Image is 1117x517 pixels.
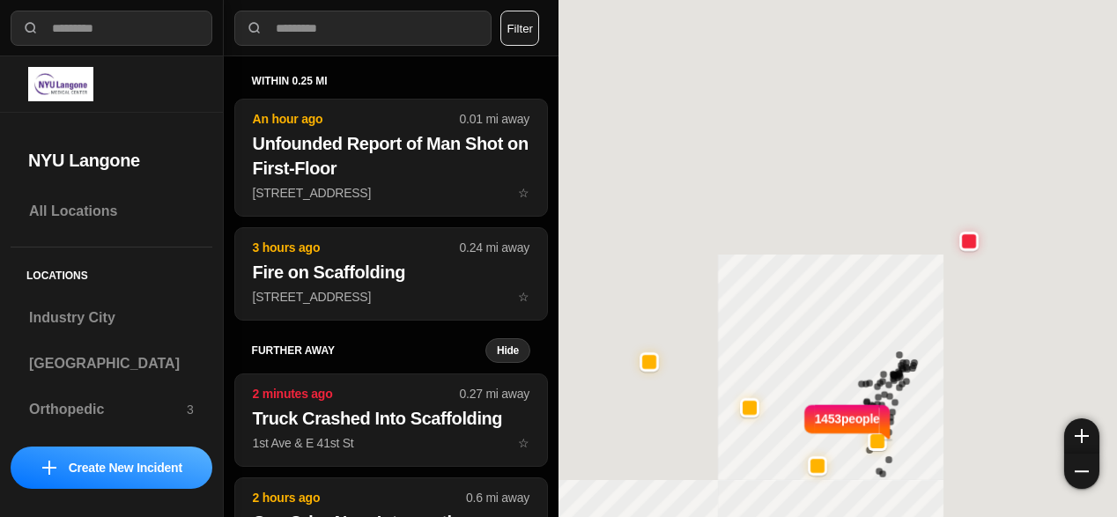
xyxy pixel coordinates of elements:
[28,148,195,173] h2: NYU Langone
[815,410,880,448] p: 1453 people
[29,353,194,374] h3: [GEOGRAPHIC_DATA]
[29,399,187,420] h3: Orthopedic
[253,288,529,306] p: [STREET_ADDRESS]
[253,406,529,431] h2: Truck Crashed Into Scaffolding
[42,461,56,475] img: icon
[497,343,519,358] small: Hide
[253,434,529,452] p: 1st Ave & E 41st St
[234,227,548,321] button: 3 hours ago0.24 mi awayFire on Scaffolding[STREET_ADDRESS]star
[11,247,212,297] h5: Locations
[1064,418,1099,454] button: zoom-in
[253,260,529,284] h2: Fire on Scaffolding
[518,290,529,304] span: star
[253,110,460,128] p: An hour ago
[234,99,548,217] button: An hour ago0.01 mi awayUnfounded Report of Man Shot on First-Floor[STREET_ADDRESS]star
[466,489,529,506] p: 0.6 mi away
[880,403,893,441] img: notch
[253,385,460,403] p: 2 minutes ago
[802,403,815,441] img: notch
[460,385,529,403] p: 0.27 mi away
[11,434,212,476] a: Cobble Hill
[500,11,539,46] button: Filter
[518,186,529,200] span: star
[518,436,529,450] span: star
[11,190,212,233] a: All Locations
[11,343,212,385] a: [GEOGRAPHIC_DATA]
[485,338,530,363] button: Hide
[29,307,194,329] h3: Industry City
[28,67,93,101] img: logo
[22,19,40,37] img: search
[1064,454,1099,489] button: zoom-out
[11,447,212,489] button: iconCreate New Incident
[253,131,529,181] h2: Unfounded Report of Man Shot on First-Floor
[234,373,548,467] button: 2 minutes ago0.27 mi awayTruck Crashed Into Scaffolding1st Ave & E 41st Ststar
[69,459,182,476] p: Create New Incident
[11,388,212,431] a: Orthopedic3
[246,19,263,37] img: search
[234,289,548,304] a: 3 hours ago0.24 mi awayFire on Scaffolding[STREET_ADDRESS]star
[1075,464,1089,478] img: zoom-out
[187,401,194,418] p: 3
[460,110,529,128] p: 0.01 mi away
[252,74,530,88] h5: within 0.25 mi
[11,297,212,339] a: Industry City
[460,239,529,256] p: 0.24 mi away
[29,201,194,222] h3: All Locations
[234,435,548,450] a: 2 minutes ago0.27 mi awayTruck Crashed Into Scaffolding1st Ave & E 41st Ststar
[252,343,485,358] h5: further away
[253,489,466,506] p: 2 hours ago
[253,239,460,256] p: 3 hours ago
[234,185,548,200] a: An hour ago0.01 mi awayUnfounded Report of Man Shot on First-Floor[STREET_ADDRESS]star
[1075,429,1089,443] img: zoom-in
[253,184,529,202] p: [STREET_ADDRESS]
